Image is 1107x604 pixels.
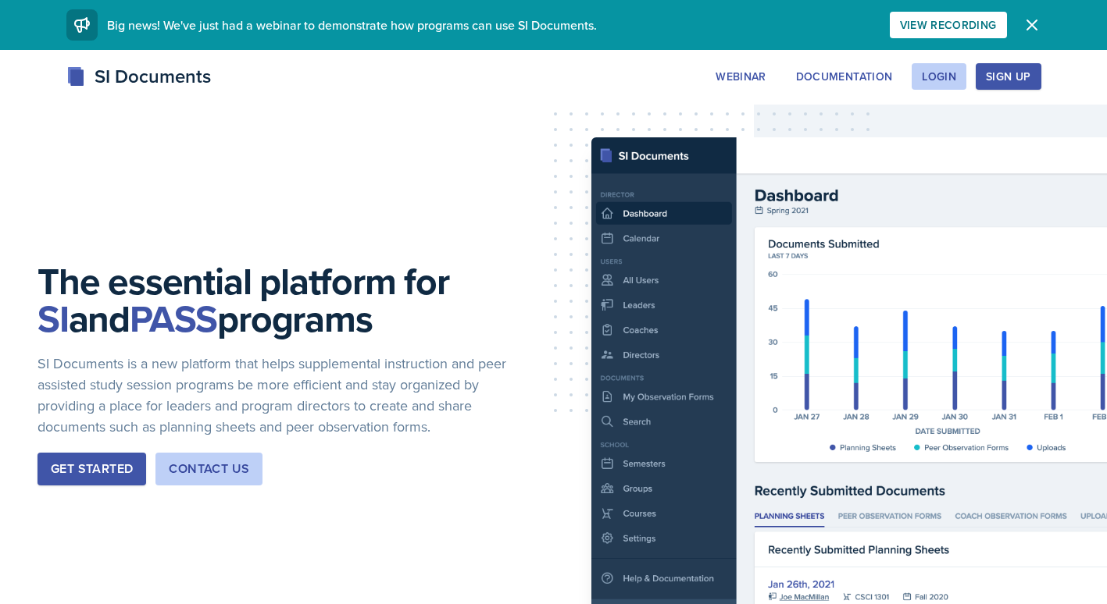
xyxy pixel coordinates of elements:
div: SI Documents [66,62,211,91]
div: Contact Us [169,460,249,478]
div: Login [922,70,956,83]
div: Get Started [51,460,133,478]
button: Documentation [786,63,903,90]
button: View Recording [890,12,1007,38]
div: View Recording [900,19,997,31]
button: Contact Us [155,453,262,485]
div: Webinar [716,70,766,83]
button: Get Started [37,453,146,485]
button: Sign Up [976,63,1041,90]
button: Webinar [705,63,776,90]
button: Login [912,63,966,90]
div: Documentation [796,70,893,83]
span: Big news! We've just had a webinar to demonstrate how programs can use SI Documents. [107,16,597,34]
div: Sign Up [986,70,1030,83]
